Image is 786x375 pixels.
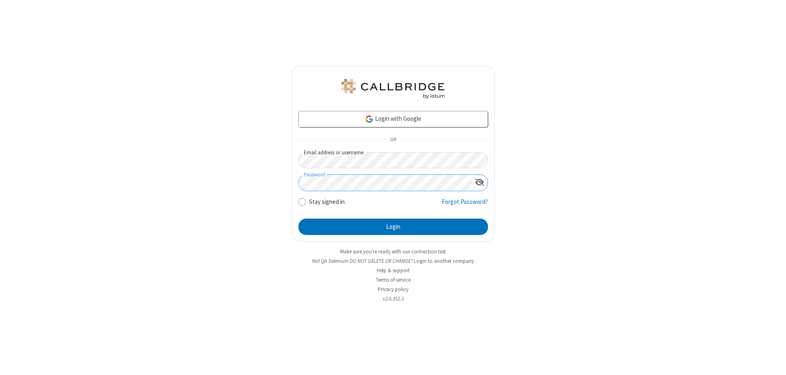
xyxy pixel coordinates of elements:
a: Help & support [377,267,410,274]
li: v2.6.352.3 [292,295,495,303]
img: QA Selenium DO NOT DELETE OR CHANGE [340,79,446,99]
div: Show password [472,175,488,190]
a: Login with Google [298,111,488,127]
span: OR [386,134,400,146]
li: Not QA Selenium DO NOT DELETE OR CHANGE? [292,257,495,265]
input: Email address or username [298,152,488,168]
a: Make sure you're ready with our connection test [340,248,446,255]
img: google-icon.png [365,115,374,124]
input: Password [299,175,472,191]
label: Stay signed in [309,197,345,207]
a: Privacy policy [378,286,409,293]
button: Login to another company [414,257,474,265]
button: Login [298,219,488,235]
a: Terms of service [376,276,411,283]
a: Forgot Password? [442,197,488,213]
